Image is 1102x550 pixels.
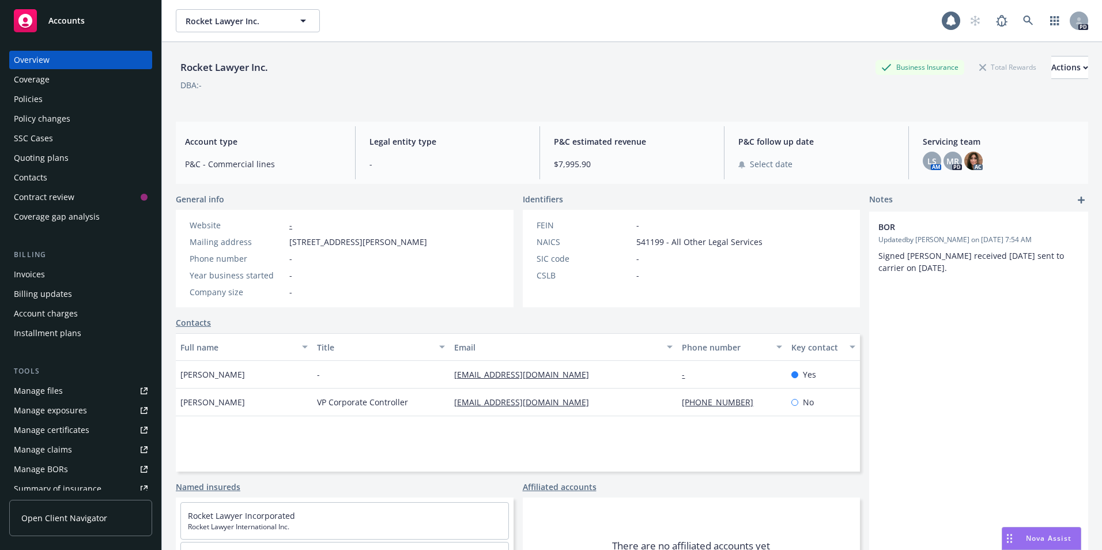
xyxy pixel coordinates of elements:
div: Manage certificates [14,421,89,439]
span: Legal entity type [369,135,526,148]
span: - [289,286,292,298]
div: BORUpdatedby [PERSON_NAME] on [DATE] 7:54 AMSigned [PERSON_NAME] received [DATE] sent to carrier ... [869,212,1088,283]
a: Policy changes [9,110,152,128]
a: [EMAIL_ADDRESS][DOMAIN_NAME] [454,369,598,380]
span: VP Corporate Controller [317,396,408,408]
div: Rocket Lawyer Inc. [176,60,273,75]
button: Key contact [787,333,860,361]
div: Drag to move [1002,528,1017,549]
div: Business Insurance [875,60,964,74]
div: DBA: - [180,79,202,91]
div: Full name [180,341,295,353]
div: SIC code [537,253,632,265]
div: Email [454,341,661,353]
span: MR [946,155,959,167]
a: Manage claims [9,440,152,459]
div: Year business started [190,269,285,281]
a: Summary of insurance [9,480,152,498]
div: Invoices [14,265,45,284]
div: Summary of insurance [14,480,101,498]
a: Account charges [9,304,152,323]
span: 541199 - All Other Legal Services [636,236,763,248]
span: - [317,368,320,381]
div: Mailing address [190,236,285,248]
div: Tools [9,366,152,377]
a: Overview [9,51,152,69]
div: Billing updates [14,285,72,303]
div: Manage files [14,382,63,400]
span: - [289,269,292,281]
a: Affiliated accounts [523,481,597,493]
span: - [289,253,292,265]
a: - [289,220,292,231]
a: Invoices [9,265,152,284]
span: Select date [750,158,792,170]
button: Full name [176,333,312,361]
a: Named insureds [176,481,240,493]
div: Actions [1051,56,1088,78]
a: SSC Cases [9,129,152,148]
a: Start snowing [964,9,987,32]
div: Policy changes [14,110,70,128]
a: Contacts [9,168,152,187]
a: Quoting plans [9,149,152,167]
div: Quoting plans [14,149,69,167]
a: Rocket Lawyer Incorporated [188,510,295,521]
span: Open Client Navigator [21,512,107,524]
span: - [636,253,639,265]
a: [EMAIL_ADDRESS][DOMAIN_NAME] [454,397,598,408]
div: Coverage [14,70,50,89]
button: Email [450,333,678,361]
button: Title [312,333,449,361]
a: Accounts [9,5,152,37]
div: Title [317,341,432,353]
span: No [803,396,814,408]
div: SSC Cases [14,129,53,148]
span: BOR [878,221,1049,233]
div: Manage BORs [14,460,68,479]
span: General info [176,193,224,205]
div: Manage claims [14,440,72,459]
div: Coverage gap analysis [14,208,100,226]
a: - [682,369,694,380]
a: add [1074,193,1088,207]
span: Updated by [PERSON_NAME] on [DATE] 7:54 AM [878,235,1079,245]
span: [STREET_ADDRESS][PERSON_NAME] [289,236,427,248]
div: Total Rewards [973,60,1042,74]
a: Manage files [9,382,152,400]
div: Contacts [14,168,47,187]
a: Contract review [9,188,152,206]
div: Contract review [14,188,74,206]
div: Phone number [682,341,769,353]
a: Manage BORs [9,460,152,479]
span: Nova Assist [1026,533,1071,543]
span: - [369,158,526,170]
div: Billing [9,249,152,261]
button: Nova Assist [1002,527,1081,550]
a: Manage certificates [9,421,152,439]
div: Key contact [791,341,843,353]
span: $7,995.90 [554,158,710,170]
span: Signed [PERSON_NAME] received [DATE] sent to carrier on [DATE]. [878,250,1066,273]
a: Policies [9,90,152,108]
div: Manage exposures [14,401,87,420]
span: Identifiers [523,193,563,205]
a: Coverage [9,70,152,89]
div: Company size [190,286,285,298]
span: Account type [185,135,341,148]
span: LS [927,155,937,167]
span: Rocket Lawyer International Inc. [188,522,501,532]
span: [PERSON_NAME] [180,396,245,408]
div: Installment plans [14,324,81,342]
span: - [636,219,639,231]
span: P&C - Commercial lines [185,158,341,170]
div: CSLB [537,269,632,281]
button: Phone number [677,333,787,361]
span: P&C estimated revenue [554,135,710,148]
a: Report a Bug [990,9,1013,32]
div: Overview [14,51,50,69]
a: Contacts [176,317,211,329]
span: Servicing team [923,135,1079,148]
button: Actions [1051,56,1088,79]
img: photo [964,152,983,170]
